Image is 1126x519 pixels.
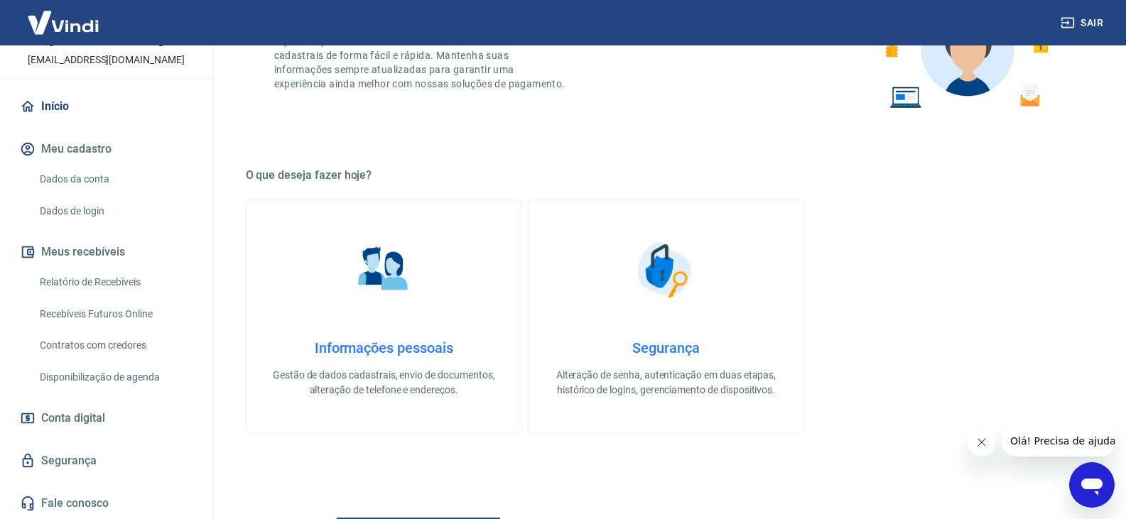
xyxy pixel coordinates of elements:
[17,133,195,165] button: Meu cadastro
[1069,462,1115,508] iframe: Botão para abrir a janela de mensagens
[34,331,195,360] a: Contratos com credores
[269,339,499,356] h4: Informações pessoais
[246,168,1087,182] h5: O que deseja fazer hoje?
[630,234,701,305] img: Segurança
[28,53,185,67] p: [EMAIL_ADDRESS][DOMAIN_NAME]
[34,363,195,392] a: Disponibilização de agenda
[551,368,781,398] p: Alteração de senha, autenticação em duas etapas, histórico de logins, gerenciamento de dispositivos.
[49,32,163,47] p: [PERSON_NAME]
[41,408,105,428] span: Conta digital
[968,428,996,457] iframe: Fechar mensagem
[1002,425,1115,457] iframe: Mensagem da empresa
[17,91,195,122] a: Início
[34,268,195,297] a: Relatório de Recebíveis
[17,1,109,44] img: Vindi
[1058,10,1109,36] button: Sair
[34,300,195,329] a: Recebíveis Futuros Online
[528,200,804,432] a: SegurançaSegurançaAlteração de senha, autenticação em duas etapas, histórico de logins, gerenciam...
[34,165,195,194] a: Dados da conta
[17,488,195,519] a: Fale conosco
[34,197,195,226] a: Dados de login
[269,368,499,398] p: Gestão de dados cadastrais, envio de documentos, alteração de telefone e endereços.
[17,236,195,268] button: Meus recebíveis
[9,10,119,21] span: Olá! Precisa de ajuda?
[17,403,195,434] a: Conta digital
[348,234,419,305] img: Informações pessoais
[246,200,522,432] a: Informações pessoaisInformações pessoaisGestão de dados cadastrais, envio de documentos, alteraçã...
[17,445,195,476] a: Segurança
[551,339,781,356] h4: Segurança
[274,34,568,91] p: Aqui você pode consultar e atualizar todos os seus dados cadastrais de forma fácil e rápida. Mant...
